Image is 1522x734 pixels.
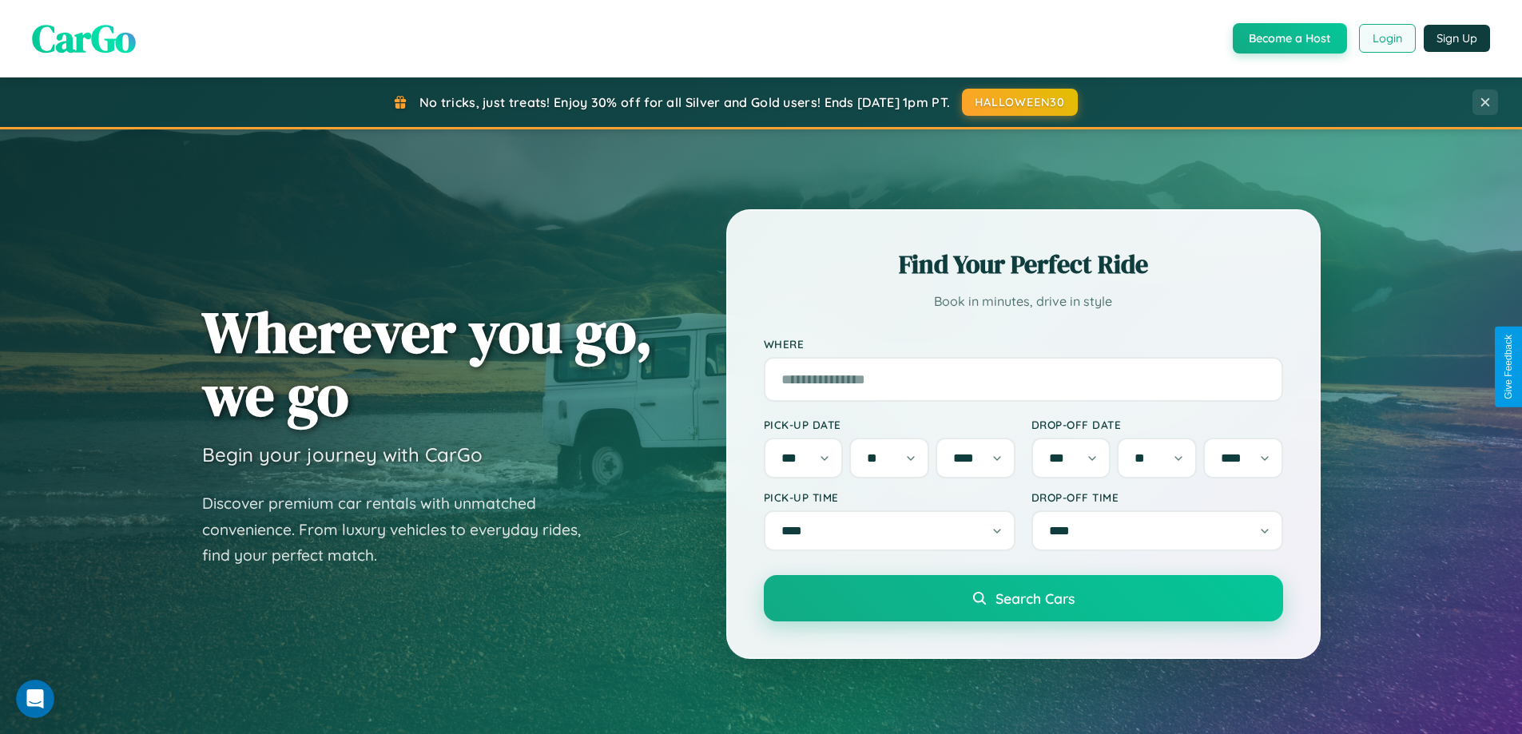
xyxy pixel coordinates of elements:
[202,442,483,466] h3: Begin your journey with CarGo
[962,89,1078,116] button: HALLOWEEN30
[764,337,1283,351] label: Where
[764,575,1283,621] button: Search Cars
[995,589,1075,607] span: Search Cars
[1031,490,1283,504] label: Drop-off Time
[202,300,653,427] h1: Wherever you go, we go
[1233,23,1347,54] button: Become a Host
[764,247,1283,282] h2: Find Your Perfect Ride
[1359,24,1416,53] button: Login
[32,12,136,65] span: CarGo
[419,94,950,110] span: No tricks, just treats! Enjoy 30% off for all Silver and Gold users! Ends [DATE] 1pm PT.
[764,418,1015,431] label: Pick-up Date
[16,680,54,718] iframe: Intercom live chat
[764,290,1283,313] p: Book in minutes, drive in style
[1503,335,1514,399] div: Give Feedback
[1031,418,1283,431] label: Drop-off Date
[764,490,1015,504] label: Pick-up Time
[202,490,602,569] p: Discover premium car rentals with unmatched convenience. From luxury vehicles to everyday rides, ...
[1424,25,1490,52] button: Sign Up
